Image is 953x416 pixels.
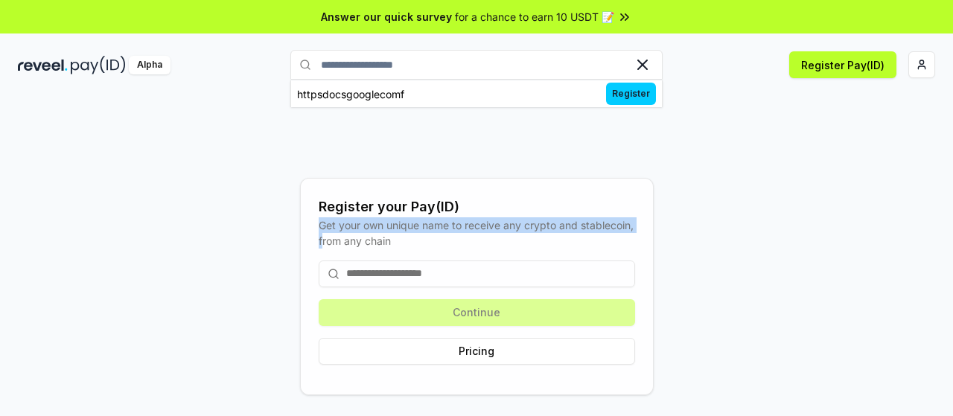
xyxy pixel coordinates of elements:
button: Register Pay(ID) [789,51,896,78]
img: pay_id [71,56,126,74]
div: Get your own unique name to receive any crypto and stablecoin, from any chain [319,217,635,249]
div: Register your Pay(ID) [319,196,635,217]
span: Register [606,83,656,105]
div: Alpha [129,56,170,74]
button: Pricing [319,338,635,365]
span: Answer our quick survey [321,9,452,25]
img: reveel_dark [18,56,68,74]
button: httpsdocsgooglecomfRegister [290,80,663,107]
span: for a chance to earn 10 USDT 📝 [455,9,614,25]
div: httpsdocsgooglecomf [297,86,404,102]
